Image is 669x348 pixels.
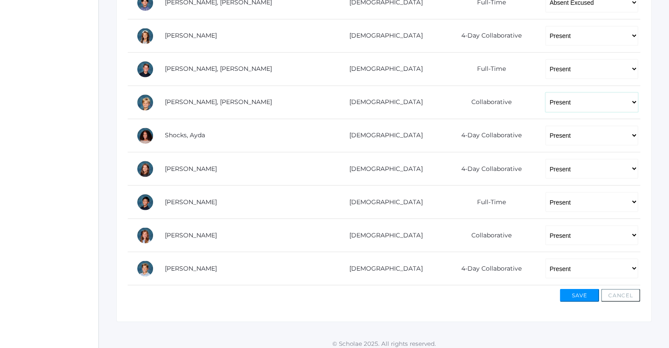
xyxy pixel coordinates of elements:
[165,65,272,73] a: [PERSON_NAME], [PERSON_NAME]
[560,289,599,302] button: Save
[136,160,154,177] div: Ayla Smith
[165,131,205,139] a: Shocks, Ayda
[439,219,536,252] td: Collaborative
[601,289,640,302] button: Cancel
[165,98,272,106] a: [PERSON_NAME], [PERSON_NAME]
[439,152,536,185] td: 4-Day Collaborative
[326,219,439,252] td: [DEMOGRAPHIC_DATA]
[136,60,154,78] div: Ryder Roberts
[165,231,217,239] a: [PERSON_NAME]
[136,127,154,144] div: Ayda Shocks
[439,19,536,52] td: 4-Day Collaborative
[439,119,536,152] td: 4-Day Collaborative
[136,27,154,45] div: Reagan Reynolds
[326,52,439,86] td: [DEMOGRAPHIC_DATA]
[136,94,154,111] div: Levi Sergey
[165,164,217,172] a: [PERSON_NAME]
[136,226,154,244] div: Arielle White
[439,52,536,86] td: Full-Time
[326,19,439,52] td: [DEMOGRAPHIC_DATA]
[326,119,439,152] td: [DEMOGRAPHIC_DATA]
[136,193,154,211] div: Matteo Soratorio
[326,152,439,185] td: [DEMOGRAPHIC_DATA]
[326,185,439,219] td: [DEMOGRAPHIC_DATA]
[439,86,536,119] td: Collaborative
[439,252,536,285] td: 4-Day Collaborative
[326,86,439,119] td: [DEMOGRAPHIC_DATA]
[165,31,217,39] a: [PERSON_NAME]
[136,260,154,277] div: Zade Wilson
[165,198,217,205] a: [PERSON_NAME]
[326,252,439,285] td: [DEMOGRAPHIC_DATA]
[165,264,217,272] a: [PERSON_NAME]
[439,185,536,219] td: Full-Time
[99,339,669,348] p: © Scholae 2025. All rights reserved.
